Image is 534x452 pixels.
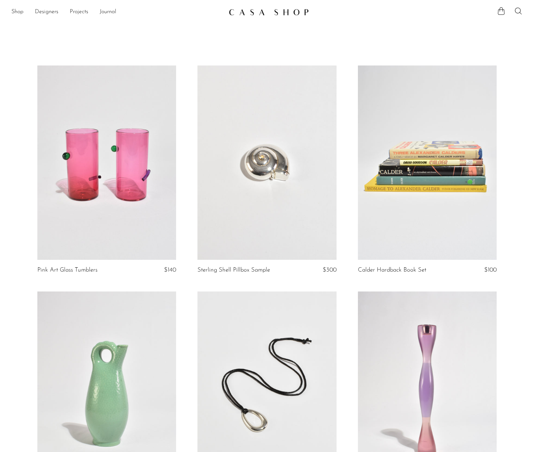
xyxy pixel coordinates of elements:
nav: Desktop navigation [11,6,223,18]
a: Journal [100,7,116,17]
a: Designers [35,7,58,17]
span: $140 [164,267,176,273]
a: Calder Hardback Book Set [358,267,426,273]
a: Projects [70,7,88,17]
span: $100 [484,267,497,273]
a: Sterling Shell Pillbox Sample [197,267,270,273]
a: Shop [11,7,23,17]
a: Pink Art Glass Tumblers [37,267,97,273]
ul: NEW HEADER MENU [11,6,223,18]
span: $300 [323,267,337,273]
